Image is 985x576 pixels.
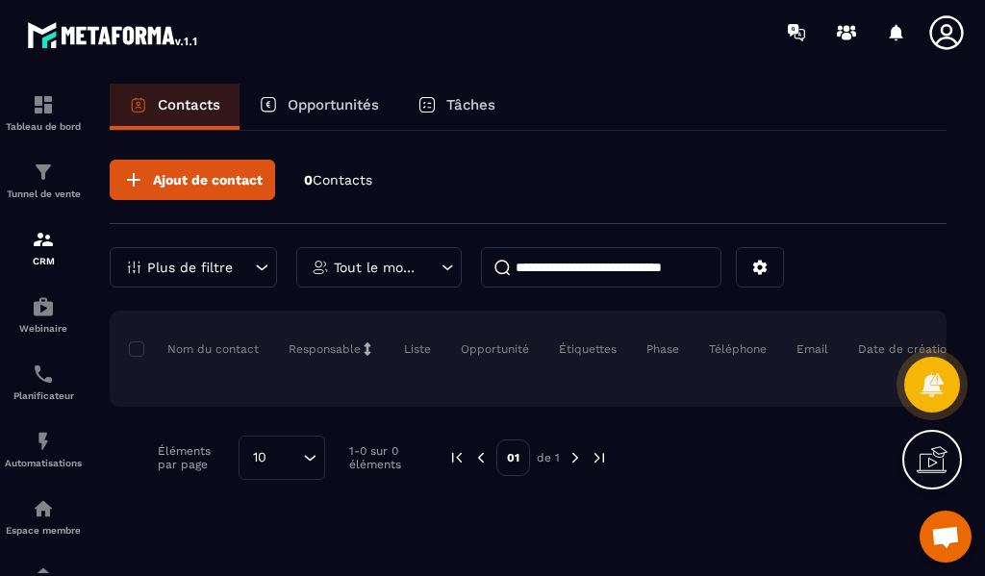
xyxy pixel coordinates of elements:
[32,363,55,386] img: scheduler
[110,160,275,200] button: Ajout de contact
[920,511,972,563] a: Ouvrir le chat
[239,436,325,480] div: Search for option
[537,450,560,465] p: de 1
[5,188,82,199] p: Tunnel de vente
[304,171,372,189] p: 0
[32,295,55,318] img: automations
[858,341,953,357] p: Date de création
[313,172,372,188] span: Contacts
[32,228,55,251] img: formation
[398,84,515,130] a: Tâches
[446,96,495,113] p: Tâches
[289,341,361,357] p: Responsable
[567,449,584,466] img: next
[5,146,82,213] a: formationformationTunnel de vente
[5,213,82,281] a: formationformationCRM
[5,483,82,550] a: automationsautomationsEspace membre
[110,84,240,130] a: Contacts
[646,341,679,357] p: Phase
[334,261,419,274] p: Tout le monde
[5,415,82,483] a: automationsautomationsAutomatisations
[240,84,398,130] a: Opportunités
[147,261,233,274] p: Plus de filtre
[27,17,200,52] img: logo
[496,439,530,476] p: 01
[5,79,82,146] a: formationformationTableau de bord
[5,256,82,266] p: CRM
[448,449,466,466] img: prev
[246,447,273,468] span: 10
[158,444,229,471] p: Éléments par page
[32,93,55,116] img: formation
[349,444,419,471] p: 1-0 sur 0 éléments
[5,281,82,348] a: automationsautomationsWebinaire
[5,323,82,334] p: Webinaire
[461,341,529,357] p: Opportunité
[273,447,298,468] input: Search for option
[404,341,431,357] p: Liste
[32,161,55,184] img: formation
[472,449,490,466] img: prev
[32,497,55,520] img: automations
[5,390,82,401] p: Planificateur
[796,341,828,357] p: Email
[5,525,82,536] p: Espace membre
[32,430,55,453] img: automations
[5,348,82,415] a: schedulerschedulerPlanificateur
[591,449,608,466] img: next
[5,458,82,468] p: Automatisations
[709,341,767,357] p: Téléphone
[129,341,259,357] p: Nom du contact
[559,341,617,357] p: Étiquettes
[288,96,379,113] p: Opportunités
[153,170,263,189] span: Ajout de contact
[158,96,220,113] p: Contacts
[5,121,82,132] p: Tableau de bord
